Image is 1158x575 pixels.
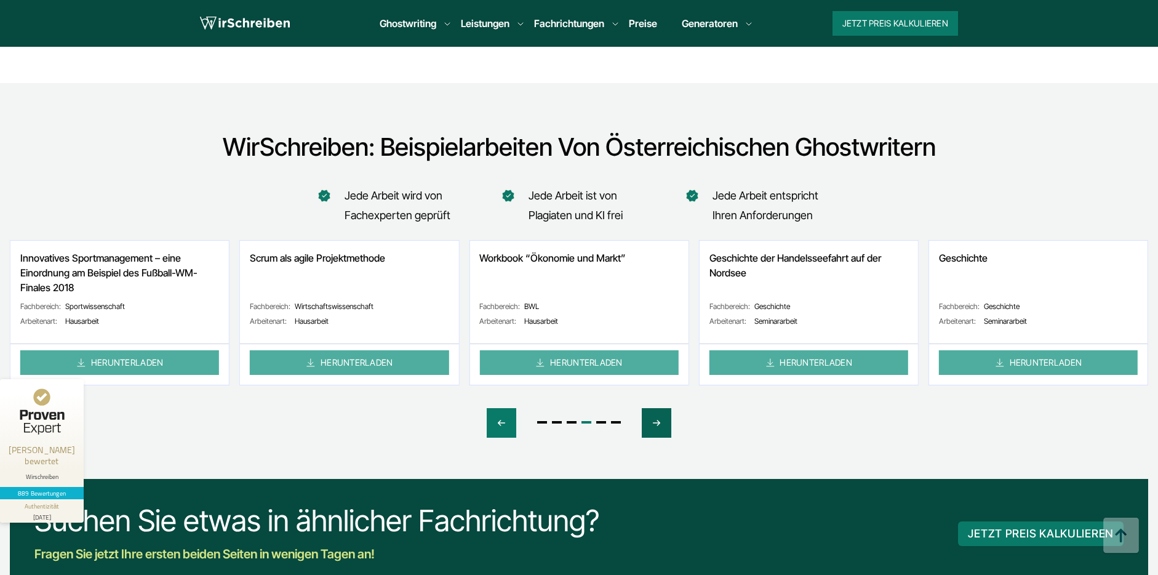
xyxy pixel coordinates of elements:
span: Geschichte [939,302,1138,312]
span: Hausarbeit [250,316,449,326]
div: 6 / 6 [928,240,1148,385]
li: Jede Arbeit ist von Plagiaten und KI frei [506,186,660,225]
a: HERUNTERLADEN [250,350,449,375]
span: Go to slide 4 [581,421,591,424]
span: Geschichte der Handelsseefahrt auf der Nordsee [709,251,908,280]
button: JETZT PREIS KALKULIEREN [958,521,1124,546]
span: Fachbereich: [939,302,981,312]
li: Jede Arbeit wird von Fachexperten geprüft [322,186,476,225]
span: Seminararbeit [939,316,1138,326]
span: Fachbereich: [20,302,63,312]
span: Arbeitenart: [939,316,981,326]
div: [DATE] [5,511,79,520]
a: HERUNTERLADEN [709,350,908,375]
a: Ghostwriting [380,16,436,31]
a: Fachrichtungen [534,16,604,31]
span: Go to slide 2 [552,421,562,424]
span: Go to slide 3 [567,421,577,424]
span: Go to slide 5 [596,421,606,424]
a: HERUNTERLADEN [20,350,219,375]
div: Fragen Sie jetzt Ihre ersten beiden Seiten in wenigen Tagen an! [34,544,599,564]
div: Next slide [642,408,671,438]
span: Fachbereich: [709,302,752,312]
div: Wirschreiben [5,473,79,481]
div: Authentizität [25,502,60,511]
span: Arbeitenart: [709,316,752,326]
span: Hausarbeit [479,316,678,326]
a: Leistungen [461,16,509,31]
button: Jetzt Preis kalkulieren [833,11,958,36]
span: Geschichte [939,251,1138,280]
div: 4 / 6 [469,240,689,385]
span: Innovatives Sportmanagement – eine Einordnung am Beispiel des Fußball-WM-Finales 2018 [20,251,219,280]
span: Hausarbeit [20,316,219,326]
span: Geschichte [709,302,908,312]
span: Arbeitenart: [250,316,292,326]
span: BWL [479,302,678,312]
span: Arbeitenart: [479,316,522,326]
div: 2 / 6 [10,240,230,385]
span: Fachbereich: [250,302,292,312]
a: HERUNTERLADEN [479,350,678,375]
img: logo wirschreiben [200,14,290,33]
div: Previous slide [487,408,516,438]
span: Go to slide 1 [537,421,547,424]
a: HERUNTERLADEN [939,350,1138,375]
span: Scrum als agile Projektmethode [250,251,449,280]
span: Workbook “Ökonomie und Markt” [479,251,678,280]
a: Generatoren [682,16,738,31]
div: 3 / 6 [239,240,459,385]
img: button top [1103,518,1140,555]
li: Jede Arbeit entspricht Ihren Anforderungen [690,186,844,225]
span: Fachbereich: [479,302,522,312]
span: Seminararbeit [709,316,908,326]
span: Arbeitenart: [20,316,63,326]
span: Wirtschaftswissenschaft [250,302,449,312]
div: Suchen Sie etwas in ähnlicher Fachrichtung? [34,504,599,538]
div: 5 / 6 [699,240,919,385]
span: Go to slide 6 [611,421,621,424]
h2: WirSchreiben: Beispielarbeiten von österreichischen Ghostwritern [152,132,1006,162]
span: Sportwissenschaft [20,302,219,312]
a: Preise [629,17,657,30]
